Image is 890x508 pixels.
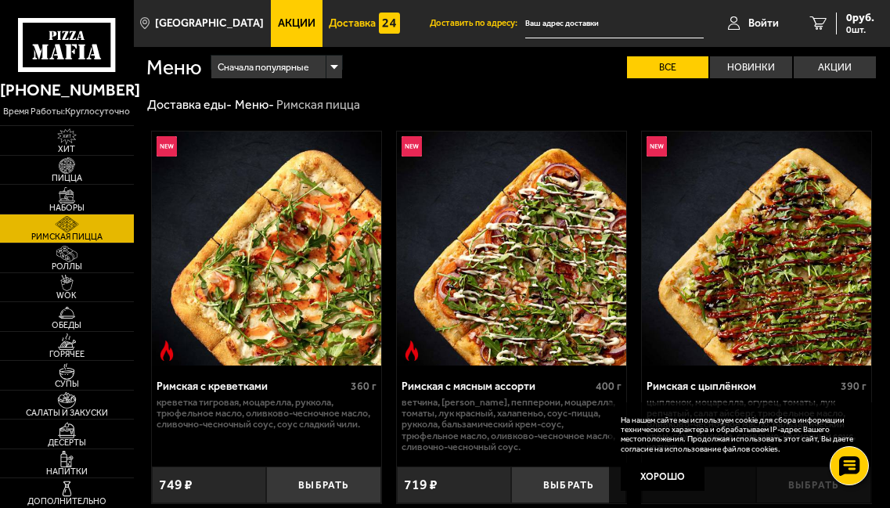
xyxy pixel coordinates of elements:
div: Римская с креветками [157,380,347,393]
img: Острое блюдо [402,340,423,362]
label: Акции [794,56,876,78]
button: Хорошо [621,463,704,491]
span: [GEOGRAPHIC_DATA] [155,18,264,29]
div: Римская пицца [276,97,360,113]
a: Меню- [235,97,274,112]
span: Акции [278,18,315,29]
button: Выбрать [511,467,626,503]
span: 749 ₽ [159,478,193,492]
div: Римская с цыплёнком [647,380,837,393]
img: Новинка [157,136,178,157]
span: 0 шт. [846,25,874,34]
input: Ваш адрес доставки [525,9,703,38]
div: Римская с мясным ассорти [402,380,592,393]
img: Римская с креветками [152,132,381,366]
img: Римская с мясным ассорти [397,132,626,366]
a: НовинкаОстрое блюдоРимская с креветками [152,132,381,366]
span: 400 г [596,380,622,393]
img: Острое блюдо [157,340,178,362]
span: Сначала популярные [218,54,309,81]
span: 719 ₽ [404,478,438,492]
img: Новинка [402,136,423,157]
p: На нашем сайте мы используем cookie для сбора информации технического характера и обрабатываем IP... [621,416,856,454]
span: 390 г [841,380,867,393]
p: цыпленок, моцарелла, огурец, томаты, лук репчатый, салат айсберг, трюфельное масло, оливково-чесн... [647,397,867,452]
label: Все [627,56,709,78]
span: 360 г [351,380,377,393]
label: Новинки [710,56,792,78]
img: Римская с цыплёнком [642,132,871,366]
button: Выбрать [266,467,381,503]
span: Доставка [329,18,376,29]
span: 0 руб. [846,13,874,23]
a: Доставка еды- [147,97,232,112]
img: 15daf4d41897b9f0e9f617042186c801.svg [379,13,400,34]
img: Новинка [647,136,668,157]
a: НовинкаРимская с цыплёнком [642,132,871,366]
a: НовинкаОстрое блюдоРимская с мясным ассорти [397,132,626,366]
p: креветка тигровая, моцарелла, руккола, трюфельное масло, оливково-чесночное масло, сливочно-чесно... [157,397,377,431]
h1: Меню [146,57,202,78]
span: Войти [748,18,779,29]
span: Доставить по адресу: [430,19,525,27]
p: ветчина, [PERSON_NAME], пепперони, моцарелла, томаты, лук красный, халапеньо, соус-пицца, руккола... [402,397,622,452]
